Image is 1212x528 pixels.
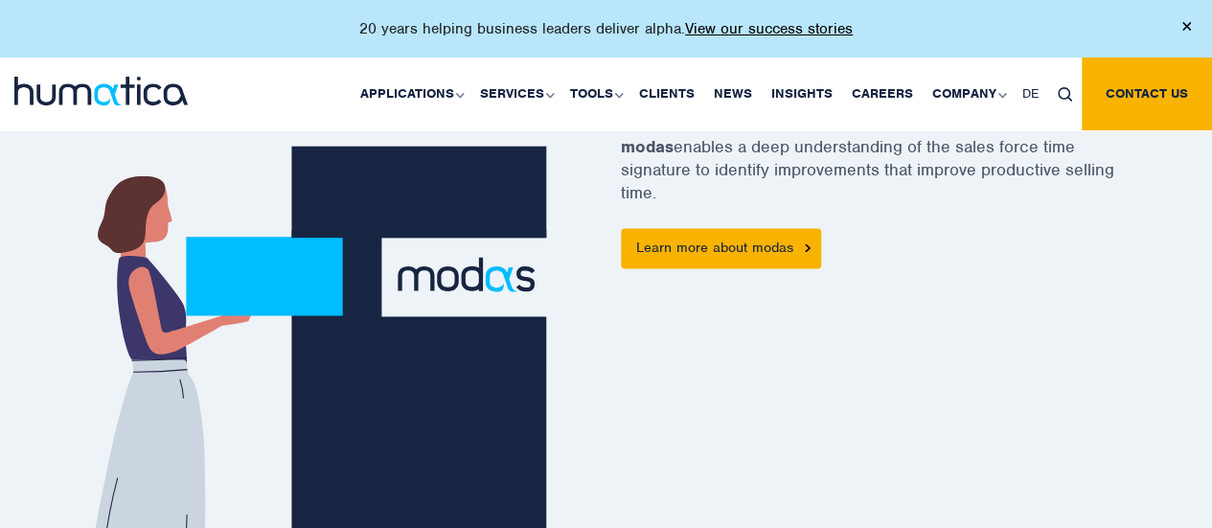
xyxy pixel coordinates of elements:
span: DE [1022,85,1039,102]
a: Tools [560,57,629,130]
p: 20 years helping business leaders deliver alpha. [359,19,853,38]
a: Contact us [1082,57,1212,130]
a: View our success stories [685,19,853,38]
p: enables a deep understanding of the sales force time signature to identify improvements that impr... [621,126,1138,228]
a: Clients [629,57,704,130]
a: Company [923,57,1013,130]
a: Services [470,57,560,130]
strong: modas [621,136,674,157]
img: search_icon [1058,87,1072,102]
a: Insights [762,57,842,130]
a: Learn more about modas [621,228,821,268]
a: Applications [351,57,470,130]
a: DE [1013,57,1048,130]
a: News [704,57,762,130]
a: Careers [842,57,923,130]
img: arrowicon [805,243,811,252]
img: logo [14,77,188,105]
